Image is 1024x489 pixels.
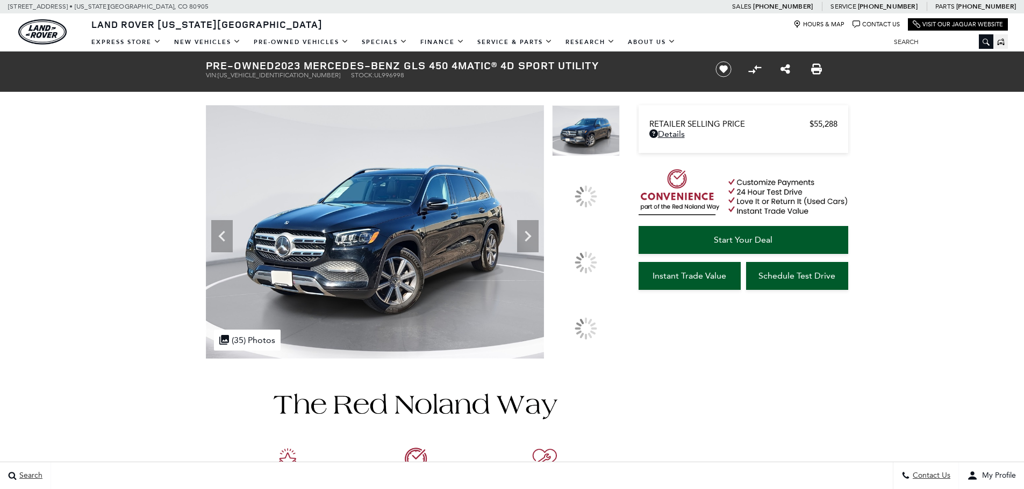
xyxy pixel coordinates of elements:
[653,271,726,281] span: Instant Trade Value
[168,33,247,52] a: New Vehicles
[218,71,340,79] span: [US_VEHICLE_IDENTIFICATION_NUMBER]
[858,2,918,11] a: [PHONE_NUMBER]
[214,330,281,351] div: (35) Photos
[714,235,772,245] span: Start Your Deal
[8,3,209,10] a: [STREET_ADDRESS] • [US_STATE][GEOGRAPHIC_DATA], CO 80905
[85,18,329,31] a: Land Rover [US_STATE][GEOGRAPHIC_DATA]
[206,60,698,71] h1: 2023 Mercedes-Benz GLS 450 4MATIC® 4D Sport Utility
[746,262,848,290] a: Schedule Test Drive
[853,20,900,28] a: Contact Us
[621,33,682,52] a: About Us
[712,61,735,78] button: Save vehicle
[649,129,837,139] a: Details
[552,105,620,156] img: Used 2023 Obsidian Black Metallic Mercedes-Benz GLS 450 image 1
[956,2,1016,11] a: [PHONE_NUMBER]
[206,71,218,79] span: VIN:
[639,226,848,254] a: Start Your Deal
[910,471,950,480] span: Contact Us
[830,3,856,10] span: Service
[17,471,42,480] span: Search
[649,119,837,129] a: Retailer Selling Price $55,288
[639,262,741,290] a: Instant Trade Value
[747,61,763,77] button: Compare vehicle
[810,119,837,129] span: $55,288
[247,33,355,52] a: Pre-Owned Vehicles
[351,71,374,79] span: Stock:
[559,33,621,52] a: Research
[959,462,1024,489] button: user-profile-menu
[85,33,682,52] nav: Main Navigation
[355,33,414,52] a: Specials
[913,20,1003,28] a: Visit Our Jaguar Website
[793,20,844,28] a: Hours & Map
[811,63,822,76] a: Print this Pre-Owned 2023 Mercedes-Benz GLS 450 4MATIC® 4D Sport Utility
[753,2,813,11] a: [PHONE_NUMBER]
[780,63,790,76] a: Share this Pre-Owned 2023 Mercedes-Benz GLS 450 4MATIC® 4D Sport Utility
[91,18,323,31] span: Land Rover [US_STATE][GEOGRAPHIC_DATA]
[85,33,168,52] a: EXPRESS STORE
[935,3,955,10] span: Parts
[978,471,1016,480] span: My Profile
[732,3,751,10] span: Sales
[414,33,471,52] a: Finance
[206,105,544,359] img: Used 2023 Obsidian Black Metallic Mercedes-Benz GLS 450 image 1
[649,119,810,129] span: Retailer Selling Price
[18,19,67,45] a: land-rover
[374,71,404,79] span: UL996998
[206,58,275,72] strong: Pre-Owned
[886,35,993,48] input: Search
[471,33,559,52] a: Service & Parts
[758,271,835,281] span: Schedule Test Drive
[18,19,67,45] img: Land Rover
